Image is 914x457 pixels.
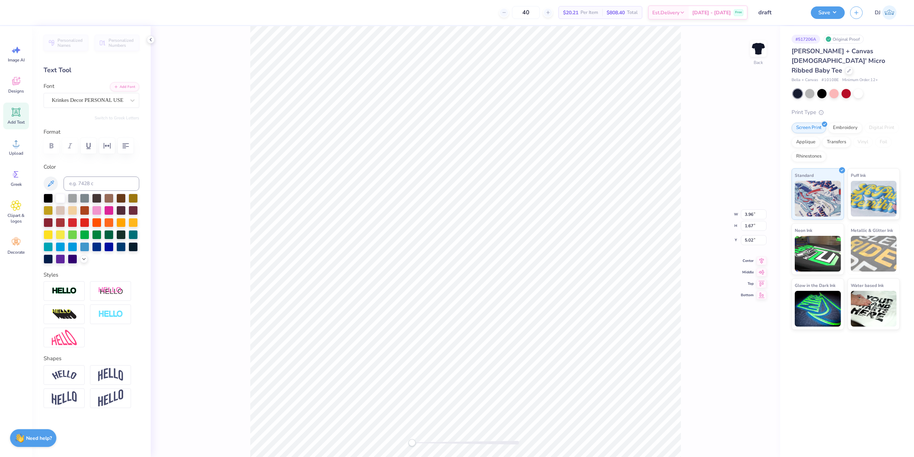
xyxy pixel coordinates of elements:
[795,291,841,327] img: Glow in the Dark Ink
[851,236,897,272] img: Metallic & Glitter Ink
[842,77,878,83] span: Minimum Order: 12 +
[811,6,845,19] button: Save
[851,172,866,179] span: Puff Ink
[741,292,754,298] span: Bottom
[754,59,763,66] div: Back
[44,354,61,363] label: Shapes
[98,368,123,382] img: Arch
[52,330,77,345] img: Free Distort
[795,172,814,179] span: Standard
[875,137,892,148] div: Foil
[792,77,818,83] span: Bella + Canvas
[52,287,77,295] img: Stroke
[607,9,625,16] span: $808.40
[792,137,820,148] div: Applique
[9,150,23,156] span: Upload
[851,227,893,234] span: Metallic & Glitter Ink
[44,128,139,136] label: Format
[792,35,820,44] div: # 517206A
[882,5,897,20] img: Danyl Jon Ferrer
[735,10,742,15] span: Free
[581,9,598,16] span: Per Item
[98,287,123,295] img: Shadow
[98,389,123,407] img: Rise
[563,9,578,16] span: $20.21
[875,9,880,17] span: DJ
[824,35,864,44] div: Original Proof
[95,115,139,121] button: Switch to Greek Letters
[44,82,54,90] label: Font
[692,9,731,16] span: [DATE] - [DATE]
[8,57,25,63] span: Image AI
[795,227,812,234] span: Neon Ink
[64,177,139,191] input: e.g. 7428 c
[26,435,52,442] strong: Need help?
[44,35,88,51] button: Personalized Names
[851,282,884,289] span: Water based Ink
[44,65,139,75] div: Text Tool
[828,123,862,133] div: Embroidery
[98,310,123,318] img: Negative Space
[109,38,135,48] span: Personalized Numbers
[110,82,139,91] button: Add Font
[792,151,826,162] div: Rhinestones
[851,291,897,327] img: Water based Ink
[795,181,841,217] img: Standard
[872,5,900,20] a: DJ
[44,271,58,279] label: Styles
[822,77,839,83] span: # 1010BE
[44,163,139,171] label: Color
[95,35,139,51] button: Personalized Numbers
[792,47,885,75] span: [PERSON_NAME] + Canvas [DEMOGRAPHIC_DATA]' Micro Ribbed Baby Tee
[795,282,835,289] span: Glow in the Dark Ink
[753,5,805,20] input: Untitled Design
[8,88,24,94] span: Designs
[652,9,679,16] span: Est. Delivery
[52,370,77,380] img: Arc
[627,9,638,16] span: Total
[52,391,77,405] img: Flag
[851,181,897,217] img: Puff Ink
[52,309,77,320] img: 3D Illusion
[751,41,765,56] img: Back
[57,38,84,48] span: Personalized Names
[4,213,28,224] span: Clipart & logos
[853,137,873,148] div: Vinyl
[741,258,754,264] span: Center
[741,281,754,287] span: Top
[792,123,826,133] div: Screen Print
[11,182,22,187] span: Greek
[7,119,25,125] span: Add Text
[741,269,754,275] span: Middle
[792,108,900,116] div: Print Type
[795,236,841,272] img: Neon Ink
[822,137,851,148] div: Transfers
[408,439,416,446] div: Accessibility label
[864,123,899,133] div: Digital Print
[512,6,540,19] input: – –
[7,249,25,255] span: Decorate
